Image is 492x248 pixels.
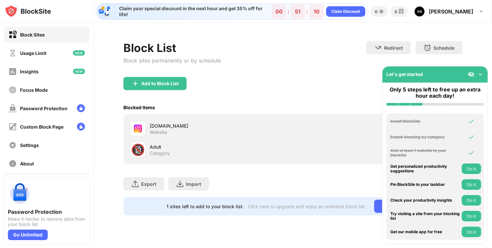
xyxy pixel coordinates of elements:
[386,71,423,77] div: Let's get started
[468,150,475,156] img: omni-check.svg
[20,50,46,56] div: Usage Limit
[395,9,397,14] div: 0
[468,71,475,78] img: eye-not-visible.svg
[331,8,360,15] div: Claim Discount
[73,69,85,74] img: new-icon.svg
[390,135,460,139] div: Enable blocking by category
[462,163,481,174] button: Do it
[390,148,460,158] div: Add at least 1 website to your blocklist
[384,45,403,51] div: Redirect
[390,198,460,203] div: Check your productivity insights
[9,86,17,94] img: focus-off.svg
[8,182,32,206] img: push-password-protection.svg
[9,31,17,39] img: block-on.svg
[462,195,481,206] button: Do it
[9,104,17,112] img: password-protection-off.svg
[8,230,48,240] div: Go Unlimited
[8,209,86,215] div: Password Protection
[20,69,39,74] div: Insights
[131,143,145,157] div: 🔞
[20,161,34,166] div: About
[186,181,201,187] div: Import
[150,129,167,135] div: Website
[123,105,155,110] div: Blocked Items
[375,9,377,14] div: 0
[390,230,460,234] div: Get our mobile app for free
[462,227,481,237] button: Do it
[295,8,301,15] div: 51
[9,49,17,57] img: time-usage-off.svg
[468,134,475,140] img: omni-check.svg
[390,164,460,174] div: Get personalized productivity suggestions
[314,8,320,15] div: 10
[167,204,244,209] div: 1 sites left to add to your block list.
[20,87,48,93] div: Focus Mode
[8,216,86,227] div: Make it harder to remove sites from your block list
[433,45,454,51] div: Schedule
[390,119,460,124] div: Install BlockSite
[20,32,45,37] div: Block Sites
[20,106,67,111] div: Password Protection
[115,6,268,17] div: Claim your special discount in the next hour and get 35% off for life!
[477,71,484,78] img: omni-setup-toggle.svg
[374,200,419,213] div: Go Unlimited
[20,142,39,148] div: Settings
[73,50,85,56] img: new-icon.svg
[150,143,293,150] div: Adult
[20,124,64,130] div: Custom Block Page
[123,57,221,64] div: Block sites permanently or by schedule
[275,8,283,15] div: 00
[123,41,221,55] div: Block List
[414,6,425,17] img: ACg8ocIv5uFte_UjtqKJwD2EOx7UfqSnr5VIly7W_0L7jBLQMWXCHj5Y=s96-c
[9,160,17,168] img: about-off.svg
[468,118,475,125] img: omni-check.svg
[150,122,293,129] div: [DOMAIN_NAME]
[462,179,481,190] button: Do it
[286,6,291,17] div: :
[390,182,460,187] div: Pin BlockSite to your taskbar
[305,6,310,17] div: :
[397,8,405,15] img: reward-small.svg
[390,211,460,221] div: Try visiting a site from your blocking list
[150,150,170,156] div: Category
[462,211,481,221] button: Do it
[141,81,179,86] div: Add to Block List
[9,123,17,131] img: customize-block-page-off.svg
[248,204,366,209] div: Click here to upgrade and enjoy an unlimited block list.
[9,67,17,76] img: insights-off.svg
[134,125,142,133] img: favicons
[98,5,111,18] img: specialOfferDiscount.svg
[386,87,484,99] div: Only 5 steps left to free up an extra hour each day!
[9,141,17,149] img: settings-off.svg
[77,104,85,112] img: lock-menu.svg
[141,181,156,187] div: Export
[77,123,85,131] img: lock-menu.svg
[5,5,51,18] img: logo-blocksite.svg
[377,8,385,15] img: points-small.svg
[429,8,473,15] div: [PERSON_NAME]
